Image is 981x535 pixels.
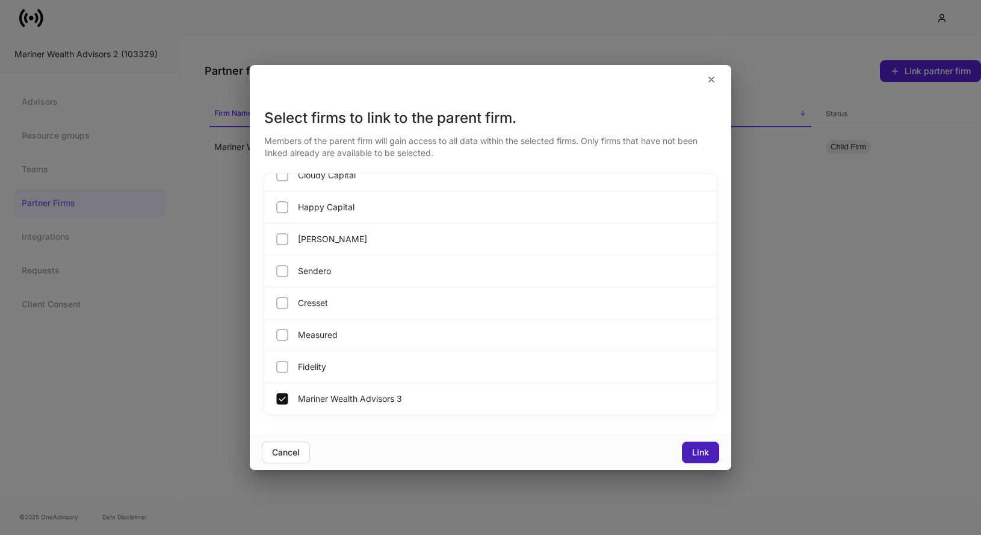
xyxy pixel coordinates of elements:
div: Select firms to link to the parent firm. [264,108,717,128]
button: Link [682,442,719,463]
span: Sendero [298,265,331,277]
span: Cresset [298,297,328,309]
span: Happy Capital [298,201,354,213]
div: Link [692,448,709,457]
span: Cloudy Capital [298,169,356,181]
div: Cancel [272,448,300,457]
span: Measured [298,329,338,341]
button: Cancel [262,442,310,463]
span: [PERSON_NAME] [298,233,367,245]
div: Members of the parent firm will gain access to all data within the selected firms. Only firms tha... [264,128,717,159]
span: Fidelity [298,361,326,373]
span: Mariner Wealth Advisors 3 [298,393,402,405]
